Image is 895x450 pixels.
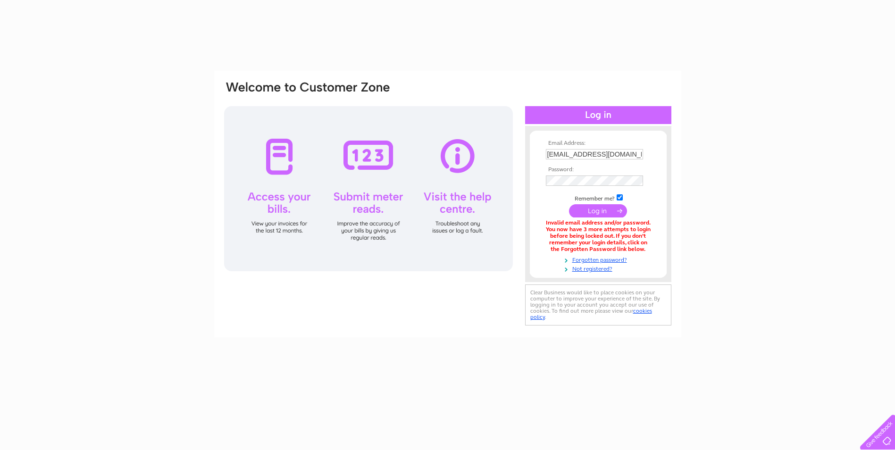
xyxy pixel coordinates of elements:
[546,264,653,273] a: Not registered?
[544,140,653,147] th: Email Address:
[544,193,653,202] td: Remember me?
[546,220,651,252] div: Invalid email address and/or password. You now have 3 more attempts to login before being locked ...
[525,284,671,325] div: Clear Business would like to place cookies on your computer to improve your experience of the sit...
[569,204,627,217] input: Submit
[530,308,652,320] a: cookies policy
[546,255,653,264] a: Forgotten password?
[544,167,653,173] th: Password:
